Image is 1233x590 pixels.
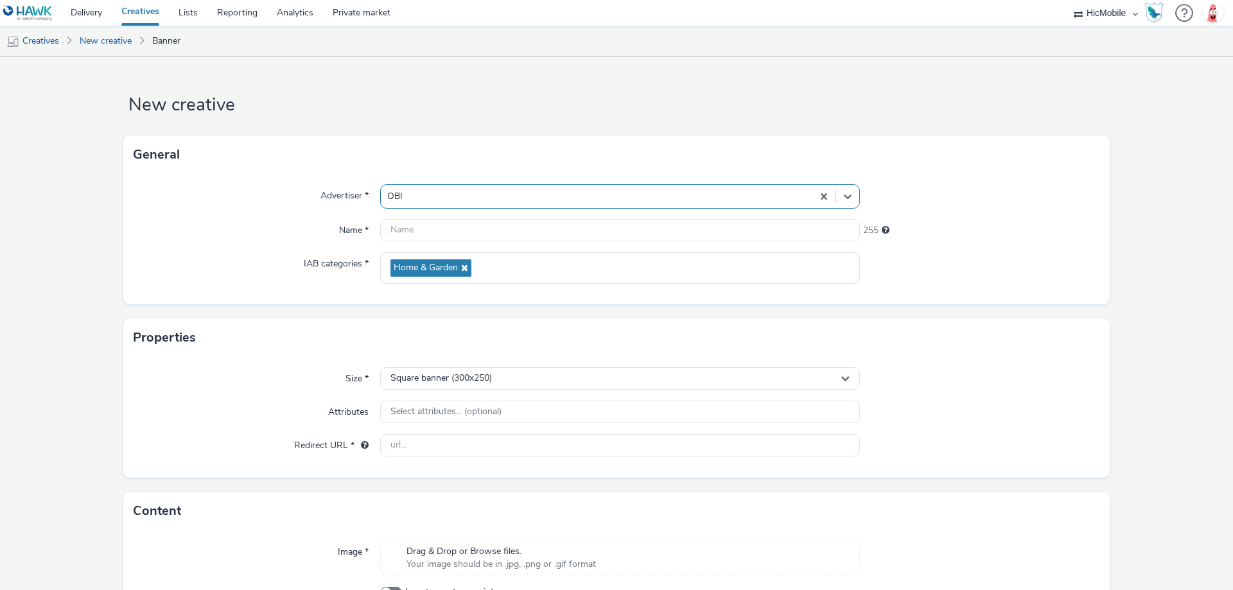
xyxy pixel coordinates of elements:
div: Maximum 255 characters [882,224,889,237]
label: Redirect URL * [289,434,374,452]
div: URL will be used as a validation URL with some SSPs and it will be the redirection URL of your cr... [354,439,369,452]
a: Banner [146,26,187,56]
label: IAB categories * [299,252,374,270]
label: Attributes [323,401,374,419]
h3: General [133,145,180,164]
h3: Properties [133,328,196,347]
a: Hawk Academy [1144,3,1169,23]
label: Advertiser * [315,184,374,202]
span: Your image should be in .jpg, .png or .gif format [407,558,596,571]
label: Name * [334,219,374,237]
label: Image * [333,541,374,559]
span: Drag & Drop or Browse files. [407,545,596,558]
label: Size * [340,367,374,385]
span: Square banner (300x250) [390,373,492,384]
span: Home & Garden [394,263,458,273]
h1: New creative [123,93,1110,117]
span: Select attributes... (optional) [390,406,502,417]
span: 255 [863,224,879,237]
input: Name [380,219,860,241]
input: url... [380,434,860,456]
a: New creative [73,26,138,56]
img: Hawk Academy [1144,3,1164,23]
img: mobile [6,35,19,48]
img: undefined Logo [3,5,53,21]
h3: Content [133,501,181,521]
img: Giovanni Strada [1203,3,1223,22]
